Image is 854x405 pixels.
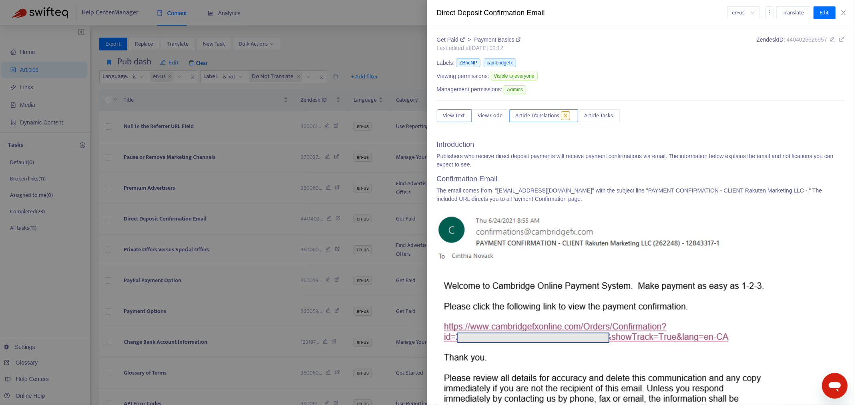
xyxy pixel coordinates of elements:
[437,36,466,43] a: Get Paid
[437,175,845,184] h3: Confirmation Email
[437,8,727,18] div: Direct Deposit Confirmation Email
[776,6,810,19] button: Translate
[838,9,849,17] button: Close
[787,36,827,43] span: 4404026626957
[472,109,509,122] button: View Code
[437,59,455,67] span: Labels:
[437,109,472,122] button: View Text
[814,6,836,19] button: Edit
[437,72,489,80] span: Viewing permissions:
[820,8,829,17] span: Edit
[766,6,774,19] button: more
[504,85,526,94] span: Admins
[561,111,570,120] span: 8
[484,58,516,67] span: cambridgefx
[437,140,845,149] h3: Introduction
[840,10,847,16] span: close
[756,36,844,52] div: Zendesk ID:
[437,152,845,169] p: Publishers who receive direct deposit payments will receive payment confirmations via email. The ...
[478,111,503,120] span: View Code
[437,44,521,52] div: Last edited at [DATE] 02:12
[437,186,845,203] p: The email comes from "[EMAIL_ADDRESS][DOMAIN_NAME]" with the subject line "PAYMENT CONFIRMATION -...
[443,111,465,120] span: View Text
[783,8,804,17] span: Translate
[516,111,560,120] span: Article Translations
[491,72,538,80] span: Visible to everyone
[732,7,755,19] span: en-us
[474,36,520,43] a: Payment Basics
[509,109,578,122] button: Article Translations8
[456,58,480,67] span: ZBhcNP
[767,10,772,15] span: more
[822,373,848,399] iframe: Button to launch messaging window
[437,36,521,44] div: >
[585,111,613,120] span: Article Tasks
[437,85,502,94] span: Management permissions:
[578,109,620,122] button: Article Tasks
